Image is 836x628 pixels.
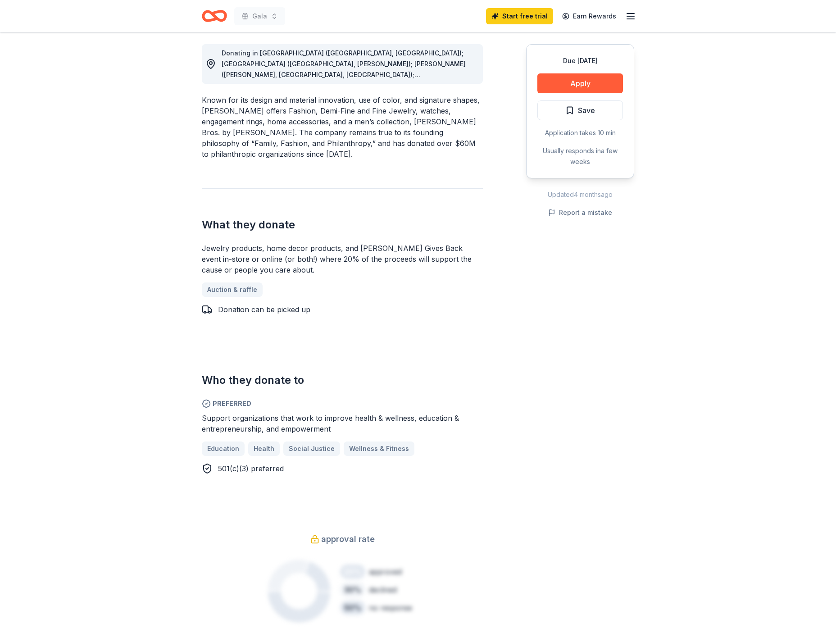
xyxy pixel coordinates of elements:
[344,441,414,456] a: Wellness & Fitness
[537,73,623,93] button: Apply
[202,414,459,433] span: Support organizations that work to improve health & wellness, education & entrepreneurship, and e...
[248,441,280,456] a: Health
[369,584,397,595] div: declined
[252,11,267,22] span: Gala
[537,55,623,66] div: Due [DATE]
[283,441,340,456] a: Social Justice
[349,443,409,454] span: Wellness & Fitness
[207,443,239,454] span: Education
[486,8,553,24] a: Start free trial
[548,207,612,218] button: Report a mistake
[218,304,310,315] div: Donation can be picked up
[289,443,335,454] span: Social Justice
[202,95,483,159] div: Known for its design and material innovation, use of color, and signature shapes, [PERSON_NAME] o...
[254,443,274,454] span: Health
[369,602,412,613] div: no response
[202,218,483,232] h2: What they donate
[578,105,595,116] span: Save
[321,532,375,546] span: approval rate
[369,566,402,577] div: approved
[340,564,365,579] div: 20 %
[202,398,483,409] span: Preferred
[202,5,227,27] a: Home
[537,127,623,138] div: Application takes 10 min
[537,146,623,167] div: Usually responds in a few weeks
[202,373,483,387] h2: Who they donate to
[202,243,483,275] div: Jewelry products, home decor products, and [PERSON_NAME] Gives Back event in-store or online (or ...
[557,8,622,24] a: Earn Rewards
[340,601,365,615] div: 50 %
[202,441,245,456] a: Education
[218,464,284,473] span: 501(c)(3) preferred
[202,282,263,297] a: Auction & raffle
[234,7,285,25] button: Gala
[526,189,634,200] div: Updated 4 months ago
[340,582,365,597] div: 30 %
[222,49,466,284] span: Donating in [GEOGRAPHIC_DATA] ([GEOGRAPHIC_DATA], [GEOGRAPHIC_DATA]); [GEOGRAPHIC_DATA] ([GEOGRAP...
[537,100,623,120] button: Save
